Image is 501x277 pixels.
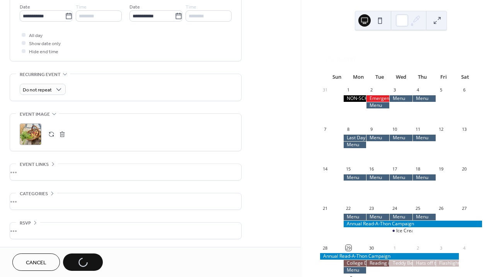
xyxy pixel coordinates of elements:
[20,71,61,79] span: Recurring event
[186,3,196,11] span: Time
[415,87,421,93] div: 4
[20,3,30,11] span: Date
[392,87,397,93] div: 3
[368,87,374,93] div: 2
[343,221,482,227] div: Annual Read-A-Thon Campaign
[433,69,454,85] div: Fri
[461,206,467,211] div: 27
[412,260,436,267] div: Hats off to Reading!
[366,102,389,109] div: Menu
[438,206,444,211] div: 26
[366,95,389,102] div: Emergency Food Kits are Due Today!
[461,87,467,93] div: 6
[322,127,328,132] div: 7
[320,41,482,51] div: [DATE]
[320,253,459,260] div: Annual Read-A-Thon Campaign
[461,127,467,132] div: 13
[343,174,366,181] div: Menu
[20,110,50,118] span: Event image
[322,206,328,211] div: 21
[392,245,397,251] div: 1
[438,127,444,132] div: 12
[322,166,328,172] div: 14
[436,260,459,267] div: Flashlight Friday!
[20,190,48,198] span: Categories
[461,166,467,172] div: 20
[392,166,397,172] div: 17
[389,228,412,234] div: Ice Cream Party
[343,142,366,148] div: Menu
[12,253,60,271] button: Cancel
[412,69,433,85] div: Thu
[366,174,389,181] div: Menu
[455,69,476,85] div: Sat
[20,160,49,169] span: Event links
[369,69,390,85] div: Tue
[29,32,43,40] span: All day
[10,223,241,239] div: •••
[20,123,41,145] div: ;
[390,69,412,85] div: Wed
[26,259,46,267] span: Cancel
[10,193,241,209] div: •••
[343,267,366,274] div: Menu
[343,95,366,102] div: NON-SCHOOL DAY
[392,206,397,211] div: 24
[412,174,436,181] div: Menu
[412,135,436,141] div: Menu
[346,127,351,132] div: 8
[438,87,444,93] div: 5
[368,206,374,211] div: 23
[412,95,436,102] div: Menu
[343,260,366,267] div: College Day!
[389,214,412,220] div: Menu
[368,245,374,251] div: 30
[368,166,374,172] div: 16
[326,69,348,85] div: Sun
[130,3,140,11] span: Date
[346,245,351,251] div: 29
[389,135,412,141] div: Menu
[346,206,351,211] div: 22
[343,135,366,141] div: Last Day to Place Scholastic Book Orders
[322,87,328,93] div: 31
[10,164,241,180] div: •••
[438,245,444,251] div: 3
[438,166,444,172] div: 19
[346,87,351,93] div: 1
[366,214,389,220] div: Menu
[343,214,366,220] div: Menu
[415,127,421,132] div: 11
[415,245,421,251] div: 2
[346,166,351,172] div: 15
[389,174,412,181] div: Menu
[412,214,436,220] div: Menu
[366,135,389,141] div: Menu
[29,40,61,48] span: Show date only
[23,86,52,95] span: Do not repeat
[389,95,412,102] div: Menu
[461,245,467,251] div: 4
[76,3,87,11] span: Time
[415,166,421,172] div: 18
[368,127,374,132] div: 9
[348,69,369,85] div: Mon
[20,219,31,227] span: RSVP
[29,48,58,56] span: Hide end time
[415,206,421,211] div: 25
[389,260,412,267] div: Teddy Bear Share!
[396,228,431,234] div: Ice Cream Party
[392,127,397,132] div: 10
[366,260,389,267] div: Reading in my Jammies!
[322,245,328,251] div: 28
